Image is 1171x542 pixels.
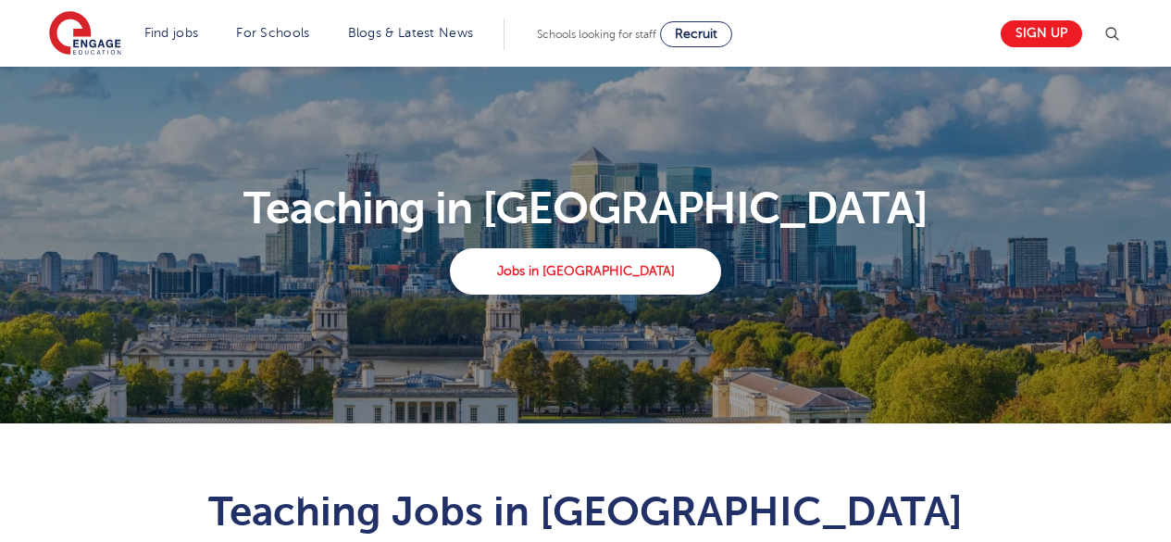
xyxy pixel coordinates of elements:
span: Recruit [675,27,717,41]
a: Recruit [660,21,732,47]
img: Engage Education [49,11,121,57]
span: Schools looking for staff [537,28,656,41]
a: Sign up [1001,20,1082,47]
a: Blogs & Latest News [348,26,474,40]
p: Teaching in [GEOGRAPHIC_DATA] [38,186,1133,231]
a: Find jobs [144,26,199,40]
a: For Schools [236,26,309,40]
a: Jobs in [GEOGRAPHIC_DATA] [450,248,721,295]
